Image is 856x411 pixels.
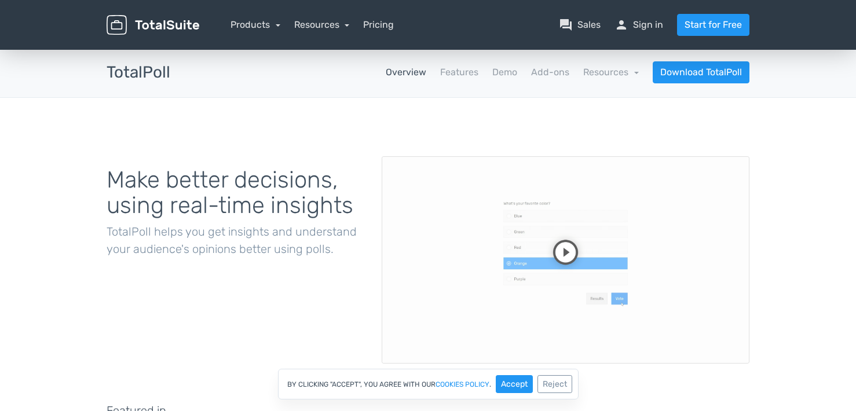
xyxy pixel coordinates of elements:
[492,65,517,79] a: Demo
[531,65,569,79] a: Add-ons
[107,15,199,35] img: TotalSuite for WordPress
[653,61,749,83] a: Download TotalPoll
[107,64,170,82] h3: TotalPoll
[537,375,572,393] button: Reject
[677,14,749,36] a: Start for Free
[107,223,364,258] p: TotalPoll helps you get insights and understand your audience's opinions better using polls.
[294,19,350,30] a: Resources
[583,67,639,78] a: Resources
[231,19,280,30] a: Products
[496,375,533,393] button: Accept
[386,65,426,79] a: Overview
[614,18,628,32] span: person
[278,369,579,399] div: By clicking "Accept", you agree with our .
[363,18,394,32] a: Pricing
[440,65,478,79] a: Features
[559,18,601,32] a: question_answerSales
[614,18,663,32] a: personSign in
[107,167,364,218] h1: Make better decisions, using real-time insights
[559,18,573,32] span: question_answer
[436,381,489,388] a: cookies policy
